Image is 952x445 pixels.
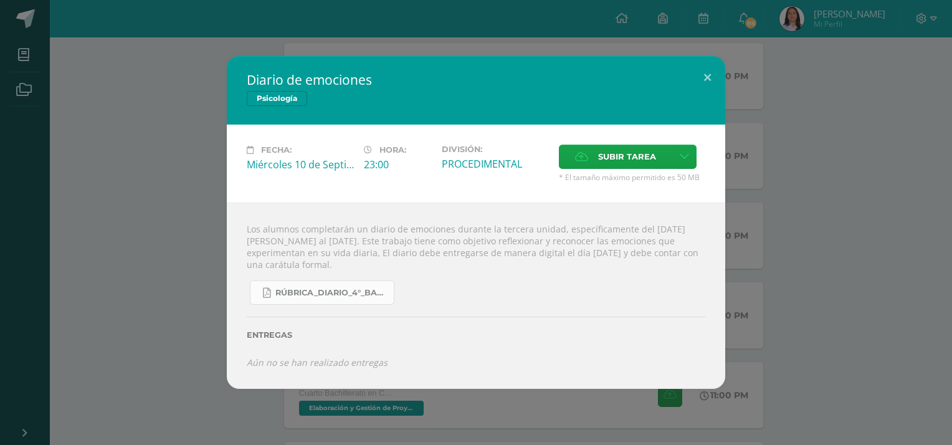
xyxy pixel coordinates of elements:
span: Hora: [379,145,406,155]
i: Aún no se han realizado entregas [247,356,388,368]
a: RÚBRICA_DIARIO_4°_BACHI.pdf [250,280,394,305]
label: Entregas [247,330,705,340]
div: Los alumnos completarán un diario de emociones durante la tercera unidad, específicamente del [DA... [227,203,725,388]
button: Close (Esc) [690,56,725,98]
span: Psicología [247,91,307,106]
span: Fecha: [261,145,292,155]
h2: Diario de emociones [247,71,705,89]
div: Miércoles 10 de Septiembre [247,158,354,171]
span: Subir tarea [598,145,656,168]
label: División: [442,145,549,154]
div: 23:00 [364,158,432,171]
span: RÚBRICA_DIARIO_4°_BACHI.pdf [275,288,388,298]
span: * El tamaño máximo permitido es 50 MB [559,172,705,183]
div: PROCEDIMENTAL [442,157,549,171]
